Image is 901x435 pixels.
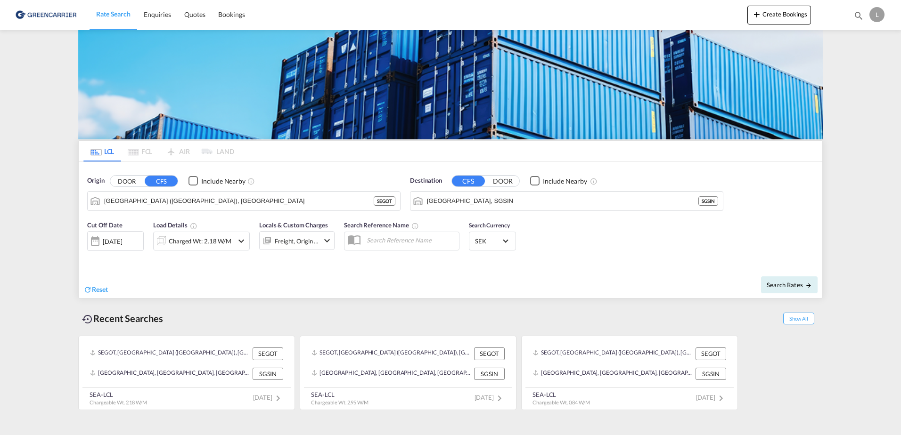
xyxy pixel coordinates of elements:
[321,235,333,246] md-icon: icon-chevron-down
[715,393,727,404] md-icon: icon-chevron-right
[543,177,587,186] div: Include Nearby
[83,285,92,294] md-icon: icon-refresh
[805,282,812,289] md-icon: icon-arrow-right
[410,192,723,210] md-input-container: Singapore, SGSIN
[275,234,319,248] div: Freight Origin Destination
[90,399,147,405] span: Chargeable Wt. 2.18 W/M
[761,276,818,293] button: Search Ratesicon-arrow-right
[474,368,505,380] div: SGSIN
[153,232,250,250] div: Charged Wt: 2.18 W/Micon-chevron-down
[145,176,178,186] button: CFS
[474,347,505,360] div: SEGOT
[87,231,144,251] div: [DATE]
[83,141,121,161] md-tab-item: LCL
[452,176,485,186] button: CFS
[530,176,587,186] md-checkbox: Checkbox No Ink
[104,194,374,208] input: Search by Port
[83,141,234,161] md-pagination-wrapper: Use the left and right arrow keys to navigate between tabs
[532,399,590,405] span: Chargeable Wt. 0.84 W/M
[87,250,94,263] md-datepicker: Select
[747,6,811,24] button: icon-plus 400-fgCreate Bookings
[184,10,205,18] span: Quotes
[533,368,693,380] div: SGSIN, Singapore, Singapore, South East Asia, Asia Pacific
[374,196,395,206] div: SEGOT
[532,390,590,399] div: SEA-LCL
[201,177,246,186] div: Include Nearby
[696,394,727,401] span: [DATE]
[696,368,726,380] div: SGSIN
[90,347,250,360] div: SEGOT, Gothenburg (Goteborg), Sweden, Northern Europe, Europe
[144,10,171,18] span: Enquiries
[783,313,814,324] span: Show All
[253,368,283,380] div: SGSIN
[411,222,419,230] md-icon: Your search will be saved by the below given name
[410,176,442,185] span: Destination
[110,176,143,186] button: DOOR
[344,221,419,229] span: Search Reference Name
[698,196,718,206] div: SGSIN
[869,7,885,22] div: L
[300,336,516,410] recent-search-card: SEGOT, [GEOGRAPHIC_DATA] ([GEOGRAPHIC_DATA]), [GEOGRAPHIC_DATA], [GEOGRAPHIC_DATA], [GEOGRAPHIC_D...
[521,336,738,410] recent-search-card: SEGOT, [GEOGRAPHIC_DATA] ([GEOGRAPHIC_DATA]), [GEOGRAPHIC_DATA], [GEOGRAPHIC_DATA], [GEOGRAPHIC_D...
[87,176,104,185] span: Origin
[218,10,245,18] span: Bookings
[311,399,369,405] span: Chargeable Wt. 2.95 W/M
[190,222,197,230] md-icon: Chargeable Weight
[87,221,123,229] span: Cut Off Date
[79,162,822,298] div: Origin DOOR CFS Checkbox No InkUnchecked: Ignores neighbouring ports when fetching rates.Checked ...
[103,237,122,246] div: [DATE]
[590,177,598,185] md-icon: Unchecked: Ignores neighbouring ports when fetching rates.Checked : Includes neighbouring ports w...
[486,176,519,186] button: DOOR
[253,394,284,401] span: [DATE]
[427,194,698,208] input: Search by Port
[474,234,511,248] md-select: Select Currency: kr SEKSweden Krona
[362,233,459,247] input: Search Reference Name
[14,4,78,25] img: 609dfd708afe11efa14177256b0082fb.png
[90,390,147,399] div: SEA-LCL
[92,285,108,293] span: Reset
[259,221,328,229] span: Locals & Custom Charges
[475,394,505,401] span: [DATE]
[311,347,472,360] div: SEGOT, Gothenburg (Goteborg), Sweden, Northern Europe, Europe
[311,390,369,399] div: SEA-LCL
[188,176,246,186] md-checkbox: Checkbox No Ink
[90,368,250,380] div: SGSIN, Singapore, Singapore, South East Asia, Asia Pacific
[82,314,93,325] md-icon: icon-backup-restore
[78,308,167,329] div: Recent Searches
[272,393,284,404] md-icon: icon-chevron-right
[236,235,247,247] md-icon: icon-chevron-down
[78,30,823,139] img: GreenCarrierFCL_LCL.png
[259,231,335,250] div: Freight Origin Destinationicon-chevron-down
[475,237,501,245] span: SEK
[247,177,255,185] md-icon: Unchecked: Ignores neighbouring ports when fetching rates.Checked : Includes neighbouring ports w...
[696,347,726,360] div: SEGOT
[853,10,864,21] md-icon: icon-magnify
[469,222,510,229] span: Search Currency
[494,393,505,404] md-icon: icon-chevron-right
[767,281,812,289] span: Search Rates
[96,10,131,18] span: Rate Search
[153,221,197,229] span: Load Details
[253,347,283,360] div: SEGOT
[88,192,400,210] md-input-container: Gothenburg (Goteborg), SEGOT
[853,10,864,24] div: icon-magnify
[169,234,231,248] div: Charged Wt: 2.18 W/M
[533,347,693,360] div: SEGOT, Gothenburg (Goteborg), Sweden, Northern Europe, Europe
[311,368,472,380] div: SGSIN, Singapore, Singapore, South East Asia, Asia Pacific
[83,285,108,295] div: icon-refreshReset
[78,336,295,410] recent-search-card: SEGOT, [GEOGRAPHIC_DATA] ([GEOGRAPHIC_DATA]), [GEOGRAPHIC_DATA], [GEOGRAPHIC_DATA], [GEOGRAPHIC_D...
[751,8,762,20] md-icon: icon-plus 400-fg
